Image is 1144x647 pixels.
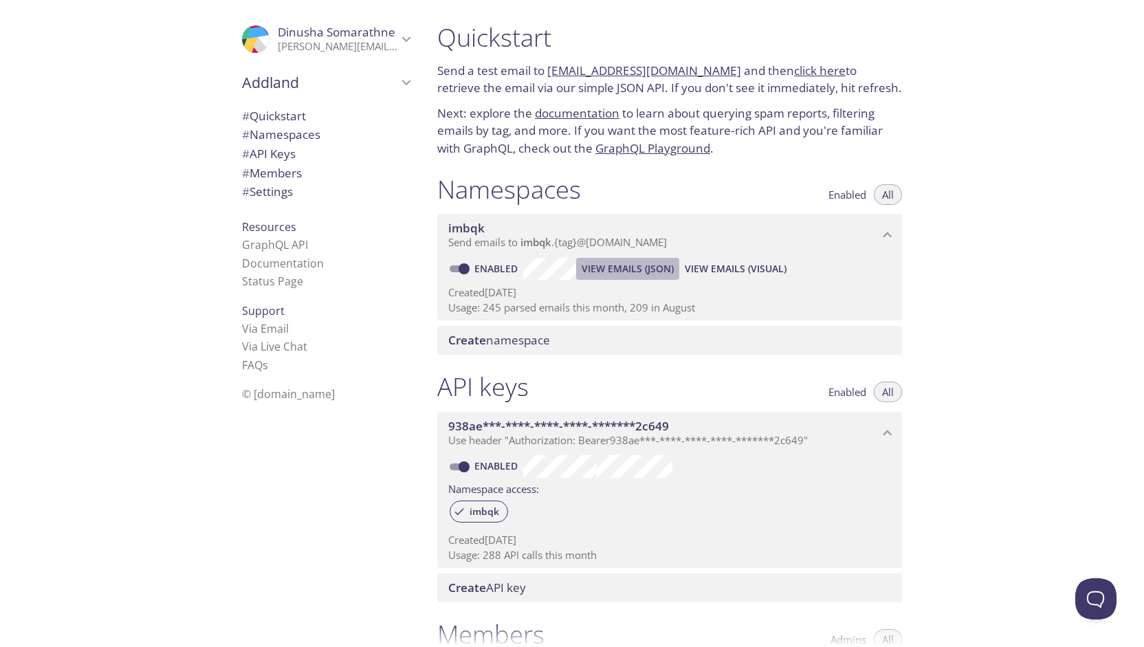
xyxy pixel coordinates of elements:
span: # [242,146,250,162]
span: View Emails (Visual) [685,261,786,277]
div: Team Settings [231,182,421,201]
span: Send emails to . {tag} @[DOMAIN_NAME] [448,235,667,249]
span: Namespaces [242,127,320,142]
h1: Quickstart [437,22,902,53]
iframe: Help Scout Beacon - Open [1075,578,1116,619]
div: Create namespace [437,326,902,355]
div: Members [231,164,421,183]
span: imbqk [520,235,551,249]
span: Create [448,332,486,348]
span: Addland [242,73,397,92]
span: Quickstart [242,108,306,124]
span: # [242,108,250,124]
span: View Emails (JSON) [582,261,674,277]
p: Next: explore the to learn about querying spam reports, filtering emails by tag, and more. If you... [437,105,902,157]
a: FAQ [242,358,268,373]
span: s [263,358,268,373]
div: Create API Key [437,573,902,602]
p: Usage: 288 API calls this month [448,548,891,562]
span: Resources [242,219,296,234]
button: View Emails (Visual) [679,258,792,280]
a: Documentation [242,256,324,271]
div: Addland [231,65,421,100]
h1: API keys [437,371,529,402]
button: Enabled [820,184,874,205]
p: Created [DATE] [448,533,891,547]
a: Via Email [242,321,289,336]
a: documentation [535,105,619,121]
a: [EMAIL_ADDRESS][DOMAIN_NAME] [547,63,741,78]
button: View Emails (JSON) [576,258,679,280]
a: Status Page [242,274,303,289]
div: imbqk namespace [437,214,902,256]
span: API key [448,580,526,595]
div: Dinusha Somarathne [231,17,421,62]
p: [PERSON_NAME][EMAIL_ADDRESS][DOMAIN_NAME] [278,40,397,54]
span: Members [242,165,302,181]
span: Dinusha Somarathne [278,24,395,40]
button: All [874,382,902,402]
a: GraphQL Playground [595,140,710,156]
button: Enabled [820,382,874,402]
h1: Namespaces [437,174,581,205]
div: API Keys [231,144,421,164]
button: All [874,184,902,205]
span: # [242,184,250,199]
span: Create [448,580,486,595]
div: Namespaces [231,125,421,144]
a: Enabled [472,459,523,472]
span: namespace [448,332,550,348]
span: imbqk [461,505,507,518]
span: Settings [242,184,293,199]
span: © [DOMAIN_NAME] [242,386,335,402]
label: Namespace access: [448,478,539,498]
div: imbqk [450,501,508,523]
span: Support [242,303,285,318]
span: imbqk [448,220,485,236]
div: Quickstart [231,107,421,126]
p: Created [DATE] [448,285,891,300]
p: Usage: 245 parsed emails this month, 209 in August [448,300,891,315]
a: Via Live Chat [242,339,307,354]
a: click here [794,63,846,78]
span: API Keys [242,146,296,162]
a: GraphQL API [242,237,308,252]
span: # [242,165,250,181]
p: Send a test email to and then to retrieve the email via our simple JSON API. If you don't see it ... [437,62,902,97]
span: # [242,127,250,142]
a: Enabled [472,262,523,275]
